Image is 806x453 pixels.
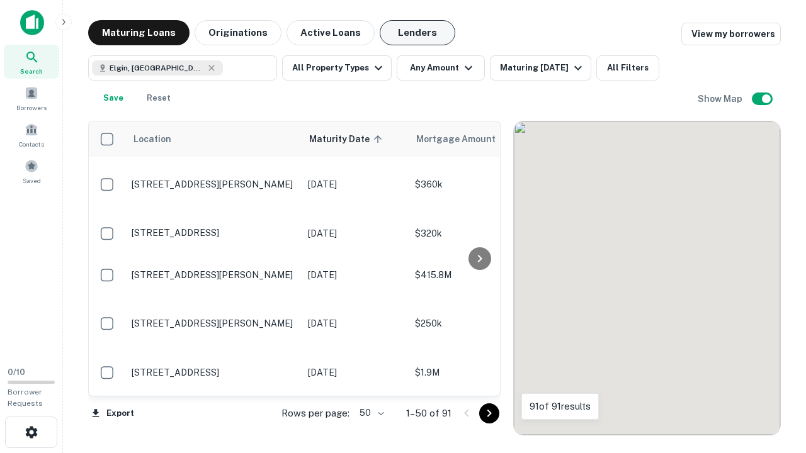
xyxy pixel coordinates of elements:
p: [STREET_ADDRESS] [132,227,295,238]
button: Maturing [DATE] [490,55,591,81]
button: Lenders [380,20,455,45]
p: [STREET_ADDRESS][PERSON_NAME] [132,269,295,281]
th: Maturity Date [302,121,409,157]
p: [STREET_ADDRESS][PERSON_NAME] [132,179,295,190]
p: [DATE] [308,268,402,282]
a: Saved [4,154,59,188]
button: All Property Types [282,55,392,81]
button: Originations [195,20,281,45]
span: Maturity Date [309,131,386,147]
div: 0 0 [514,121,780,435]
span: Saved [23,176,41,186]
span: Elgin, [GEOGRAPHIC_DATA], [GEOGRAPHIC_DATA] [110,62,204,74]
p: 1–50 of 91 [406,406,451,421]
p: [DATE] [308,316,402,330]
button: All Filters [596,55,659,81]
span: Borrower Requests [8,388,43,408]
span: Location [133,131,171,147]
a: Contacts [4,118,59,152]
span: 0 / 10 [8,367,25,377]
p: $415.8M [415,268,541,282]
button: Active Loans [287,20,375,45]
a: Search [4,45,59,79]
p: [STREET_ADDRESS] [132,367,295,378]
button: Any Amount [397,55,485,81]
div: Maturing [DATE] [500,60,586,75]
span: Contacts [19,139,44,149]
p: $320k [415,226,541,240]
button: Save your search to get updates of matches that match your search criteria. [93,86,133,111]
div: 50 [355,404,386,422]
a: View my borrowers [681,23,781,45]
p: 91 of 91 results [530,399,591,414]
button: Reset [139,86,179,111]
a: Borrowers [4,81,59,115]
p: [STREET_ADDRESS][PERSON_NAME] [132,318,295,329]
button: Maturing Loans [88,20,190,45]
th: Mortgage Amount [409,121,547,157]
th: Location [125,121,302,157]
span: Search [20,66,43,76]
h6: Show Map [698,92,744,106]
p: Rows per page: [281,406,349,421]
span: Borrowers [16,103,47,113]
iframe: Chat Widget [743,352,806,413]
p: [DATE] [308,226,402,240]
p: $360k [415,177,541,191]
p: [DATE] [308,177,402,191]
img: capitalize-icon.png [20,10,44,35]
p: [DATE] [308,366,402,379]
button: Export [88,404,137,423]
p: $250k [415,316,541,330]
button: Go to next page [479,403,499,423]
span: Mortgage Amount [416,131,512,147]
p: $1.9M [415,366,541,379]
